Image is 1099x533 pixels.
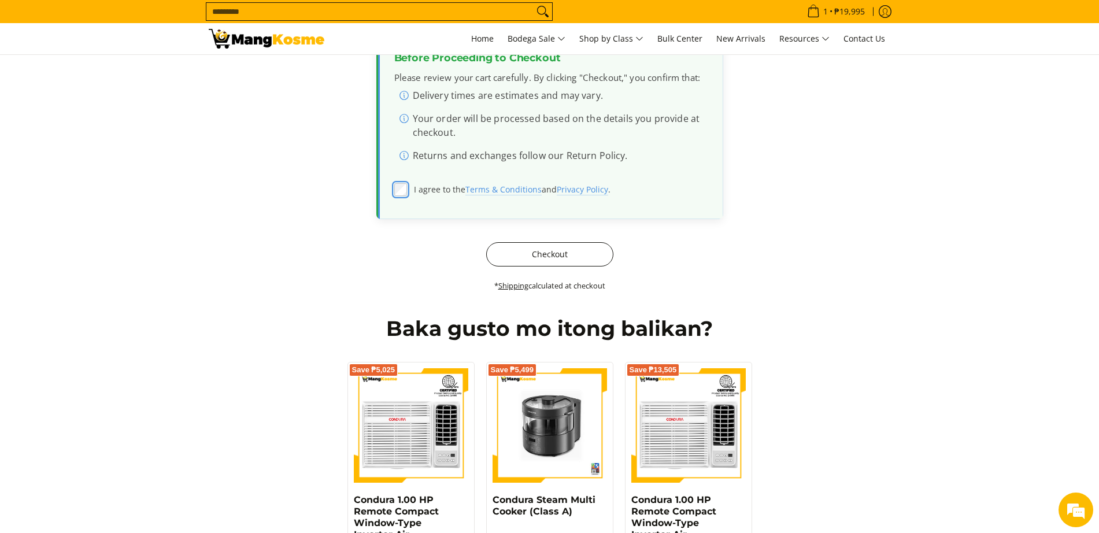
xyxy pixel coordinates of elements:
[376,35,723,220] div: Order confirmation and disclaimers
[394,71,707,168] div: Please review your cart carefully. By clicking "Checkout," you confirm that:
[657,33,702,44] span: Bulk Center
[843,33,885,44] span: Contact Us
[493,494,595,517] a: Condura Steam Multi Cooker (Class A)
[630,367,677,373] span: Save ₱13,505
[502,23,571,54] a: Bodega Sale
[465,23,499,54] a: Home
[631,368,746,483] img: Condura 1.00 HP Remote Compact Window-Type Inverter Air Conditioner (Class B)
[534,3,552,20] button: Search
[352,367,395,373] span: Save ₱5,025
[838,23,891,54] a: Contact Us
[774,23,835,54] a: Resources
[336,23,891,54] nav: Main Menu
[399,112,707,144] li: Your order will be processed based on the details you provide at checkout.
[508,32,565,46] span: Bodega Sale
[498,280,528,291] a: Shipping
[471,33,494,44] span: Home
[394,51,707,64] h3: Before Proceeding to Checkout
[779,32,830,46] span: Resources
[486,242,613,266] button: Checkout
[711,23,771,54] a: New Arrivals
[209,29,324,49] img: Your Shopping Cart | Mang Kosme
[573,23,649,54] a: Shop by Class
[209,316,891,342] h2: Baka gusto mo itong balikan?
[494,280,605,291] small: * calculated at checkout
[394,183,407,196] input: I agree to theTerms & Conditions (opens in new tab)andPrivacy Policy (opens in new tab).
[652,23,708,54] a: Bulk Center
[399,88,707,107] li: Delivery times are estimates and may vary.
[557,184,608,195] a: Privacy Policy (opens in new tab)
[399,149,707,167] li: Returns and exchanges follow our Return Policy.
[491,367,534,373] span: Save ₱5,499
[832,8,867,16] span: ₱19,995
[414,183,707,195] span: I agree to the and .
[493,368,607,483] img: Condura Steam Multi Cooker (Class A)
[579,32,643,46] span: Shop by Class
[804,5,868,18] span: •
[465,184,542,195] a: Terms & Conditions (opens in new tab)
[822,8,830,16] span: 1
[354,368,468,483] img: Condura 1.00 HP Remote Compact Window-Type Inverter Air Conditioner (Premium)
[716,33,765,44] span: New Arrivals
